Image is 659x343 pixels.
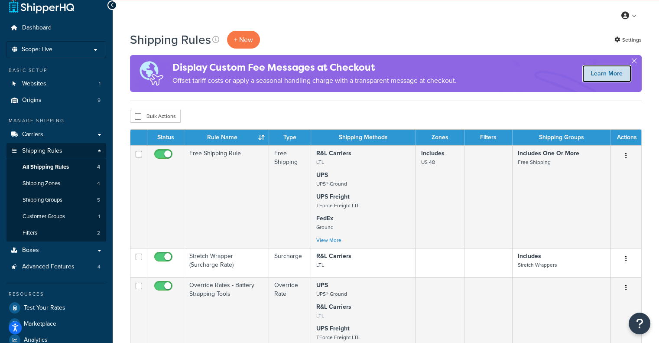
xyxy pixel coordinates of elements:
[269,145,311,248] td: Free Shipping
[464,130,513,145] th: Filters
[23,213,65,220] span: Customer Groups
[97,163,100,171] span: 4
[22,80,46,88] span: Websites
[6,20,106,36] a: Dashboard
[6,92,106,108] a: Origins 9
[6,176,106,192] a: Shipping Zones 4
[23,196,62,204] span: Shipping Groups
[22,97,42,104] span: Origins
[518,149,579,158] strong: Includes One Or More
[6,209,106,225] li: Customer Groups
[316,281,328,290] strong: UPS
[6,259,106,275] li: Advanced Features
[6,225,106,241] a: Filters 2
[6,242,106,258] a: Boxes
[6,316,106,332] a: Marketplace
[316,290,347,298] small: UPS® Ground
[316,192,350,201] strong: UPS Freight
[22,263,75,271] span: Advanced Features
[6,192,106,208] a: Shipping Groups 5
[582,65,631,82] a: Learn More
[6,76,106,92] a: Websites 1
[316,312,324,320] small: LTL
[6,143,106,159] a: Shipping Rules
[518,158,551,166] small: Free Shipping
[22,247,39,254] span: Boxes
[416,130,464,145] th: Zones
[6,225,106,241] li: Filters
[6,259,106,275] a: Advanced Features 4
[6,92,106,108] li: Origins
[147,130,184,145] th: Status
[6,159,106,175] a: All Shipping Rules 4
[6,192,106,208] li: Shipping Groups
[316,223,334,231] small: Ground
[22,147,62,155] span: Shipping Rules
[97,196,100,204] span: 5
[6,76,106,92] li: Websites
[22,46,52,53] span: Scope: Live
[97,97,101,104] span: 9
[311,130,416,145] th: Shipping Methods
[611,130,641,145] th: Actions
[23,163,69,171] span: All Shipping Rules
[421,149,445,158] strong: Includes
[316,261,324,269] small: LTL
[97,263,101,271] span: 4
[6,159,106,175] li: All Shipping Rules
[22,24,52,32] span: Dashboard
[316,252,351,261] strong: R&L Carriers
[316,180,347,188] small: UPS® Ground
[316,236,341,244] a: View More
[99,80,101,88] span: 1
[6,67,106,74] div: Basic Setup
[316,149,351,158] strong: R&L Carriers
[172,75,457,87] p: Offset tariff costs or apply a seasonal handling charge with a transparent message at checkout.
[518,261,557,269] small: Stretch Wrappers
[6,209,106,225] a: Customer Groups 1
[316,333,360,341] small: TForce Freight LTL
[6,291,106,298] div: Resources
[23,180,60,187] span: Shipping Zones
[97,229,100,237] span: 2
[6,117,106,124] div: Manage Shipping
[316,202,360,209] small: TForce Freight LTL
[316,324,350,333] strong: UPS Freight
[98,213,100,220] span: 1
[316,302,351,311] strong: R&L Carriers
[6,127,106,143] a: Carriers
[130,31,211,48] h1: Shipping Rules
[227,31,260,49] p: + New
[269,130,311,145] th: Type
[24,320,56,328] span: Marketplace
[184,248,269,277] td: Stretch Wrapper (Surcharge Rate)
[97,180,100,187] span: 4
[24,304,65,312] span: Test Your Rates
[316,158,324,166] small: LTL
[269,248,311,277] td: Surcharge
[6,176,106,192] li: Shipping Zones
[518,252,541,261] strong: Includes
[6,143,106,242] li: Shipping Rules
[316,170,328,180] strong: UPS
[22,131,43,138] span: Carriers
[6,300,106,316] a: Test Your Rates
[130,110,181,123] button: Bulk Actions
[184,130,269,145] th: Rule Name : activate to sort column ascending
[184,145,269,248] td: Free Shipping Rule
[316,214,333,223] strong: FedEx
[614,34,642,46] a: Settings
[421,158,435,166] small: US 48
[513,130,611,145] th: Shipping Groups
[172,60,457,75] h4: Display Custom Fee Messages at Checkout
[629,313,650,334] button: Open Resource Center
[130,55,172,92] img: duties-banner-06bc72dcb5fe05cb3f9472aba00be2ae8eb53ab6f0d8bb03d382ba314ac3c341.png
[23,229,37,237] span: Filters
